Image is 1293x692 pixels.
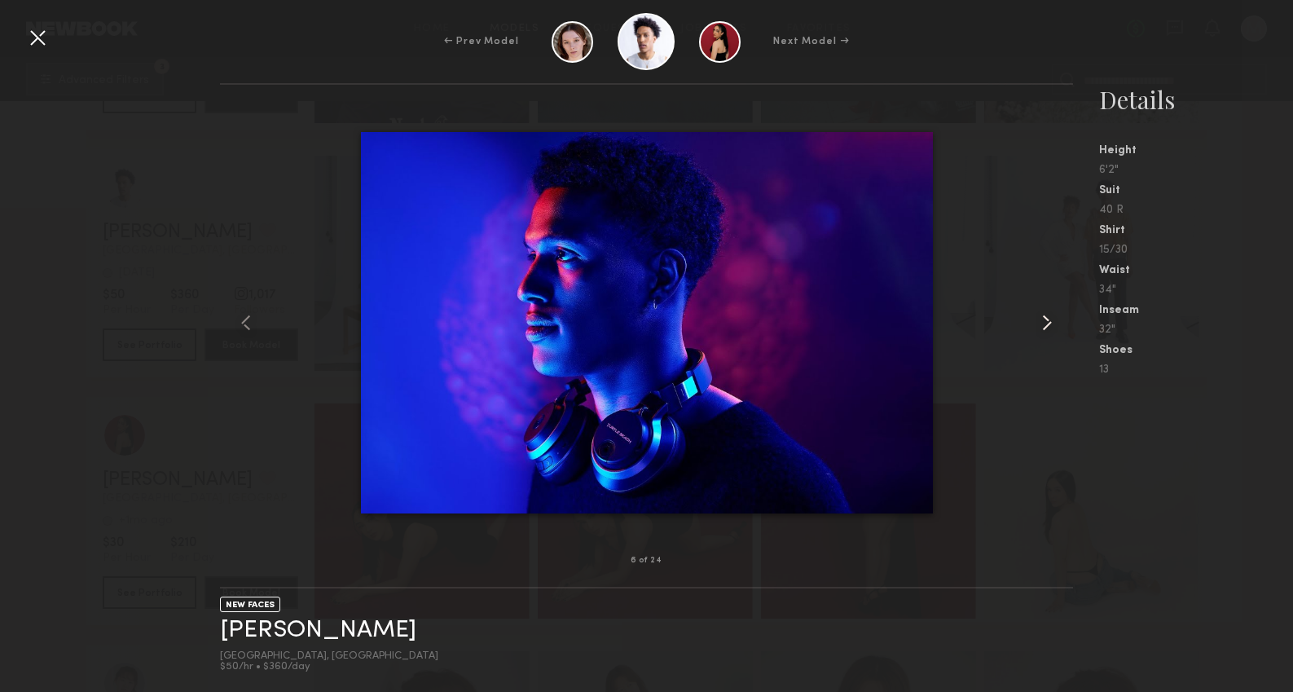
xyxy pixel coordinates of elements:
[220,651,438,662] div: [GEOGRAPHIC_DATA], [GEOGRAPHIC_DATA]
[1099,205,1293,216] div: 40 R
[1099,364,1293,376] div: 13
[1099,185,1293,196] div: Suit
[1099,305,1293,316] div: Inseam
[444,34,519,49] div: ← Prev Model
[1099,324,1293,336] div: 32"
[1099,83,1293,116] div: Details
[1099,145,1293,156] div: Height
[1099,345,1293,356] div: Shoes
[1099,165,1293,176] div: 6'2"
[1099,225,1293,236] div: Shirt
[220,597,280,612] div: NEW FACES
[773,34,849,49] div: Next Model →
[1099,245,1293,256] div: 15/30
[220,618,416,643] a: [PERSON_NAME]
[631,557,662,565] div: 6 of 24
[1099,284,1293,296] div: 34"
[220,662,438,672] div: $50/hr • $360/day
[1099,265,1293,276] div: Waist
